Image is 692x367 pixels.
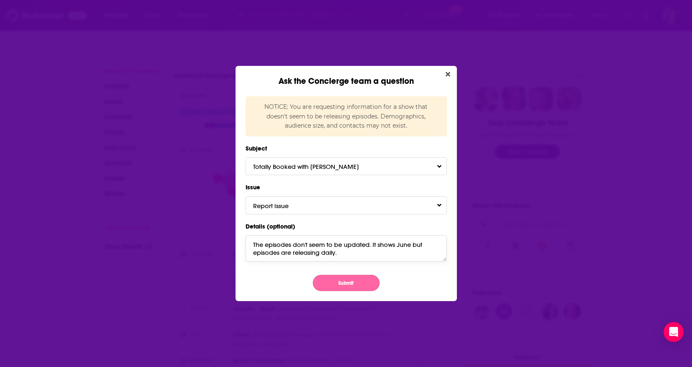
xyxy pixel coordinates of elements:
button: Totally Booked with [PERSON_NAME]Toggle Pronoun Dropdown [246,157,447,175]
label: Subject [246,143,447,154]
div: NOTICE: You are requesting information for a show that doesn't seem to be releasing episodes. Dem... [246,96,447,136]
textarea: The episodes don't seem to be updated. It shows June but episodes are releasing daily. [246,235,447,261]
div: Open Intercom Messenger [664,322,684,342]
button: Report IssueToggle Pronoun Dropdown [246,196,447,214]
button: Close [442,69,454,80]
div: Ask the Concierge team a question [236,66,457,86]
span: Report Issue [253,202,305,210]
label: Details (optional) [246,221,447,232]
span: Totally Booked with [PERSON_NAME] [253,163,375,171]
button: Submit [313,275,380,291]
label: Issue [246,182,447,193]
